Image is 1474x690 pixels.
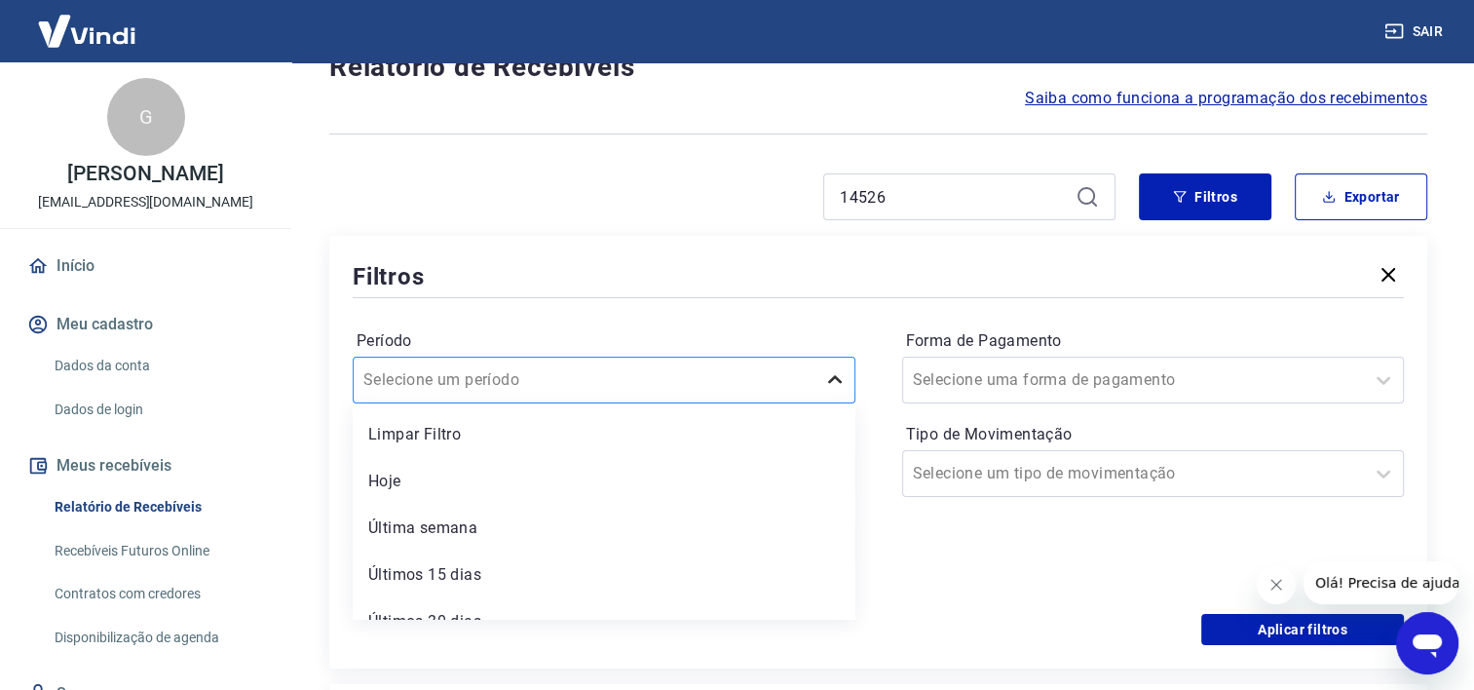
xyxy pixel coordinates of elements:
[353,462,855,501] div: Hoje
[906,329,1401,353] label: Forma de Pagamento
[23,1,150,60] img: Vindi
[47,487,268,527] a: Relatório de Recebíveis
[23,444,268,487] button: Meus recebíveis
[353,415,855,454] div: Limpar Filtro
[107,78,185,156] div: G
[1201,614,1404,645] button: Aplicar filtros
[12,14,164,29] span: Olá! Precisa de ajuda?
[1025,87,1427,110] a: Saiba como funciona a programação dos recebimentos
[357,329,851,353] label: Período
[47,390,268,430] a: Dados de login
[67,164,223,184] p: [PERSON_NAME]
[1380,14,1451,50] button: Sair
[38,192,253,212] p: [EMAIL_ADDRESS][DOMAIN_NAME]
[353,556,855,594] div: Últimos 15 dias
[906,423,1401,446] label: Tipo de Movimentação
[23,303,268,346] button: Meu cadastro
[1139,173,1271,220] button: Filtros
[47,346,268,386] a: Dados da conta
[1304,561,1458,604] iframe: Mensagem da empresa
[23,245,268,287] a: Início
[1295,173,1427,220] button: Exportar
[47,531,268,571] a: Recebíveis Futuros Online
[47,574,268,614] a: Contratos com credores
[353,261,425,292] h5: Filtros
[1257,565,1296,604] iframe: Fechar mensagem
[47,618,268,658] a: Disponibilização de agenda
[353,602,855,641] div: Últimos 30 dias
[840,182,1068,211] input: Busque pelo número do pedido
[353,509,855,548] div: Última semana
[329,48,1427,87] h4: Relatório de Recebíveis
[1396,612,1458,674] iframe: Botão para abrir a janela de mensagens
